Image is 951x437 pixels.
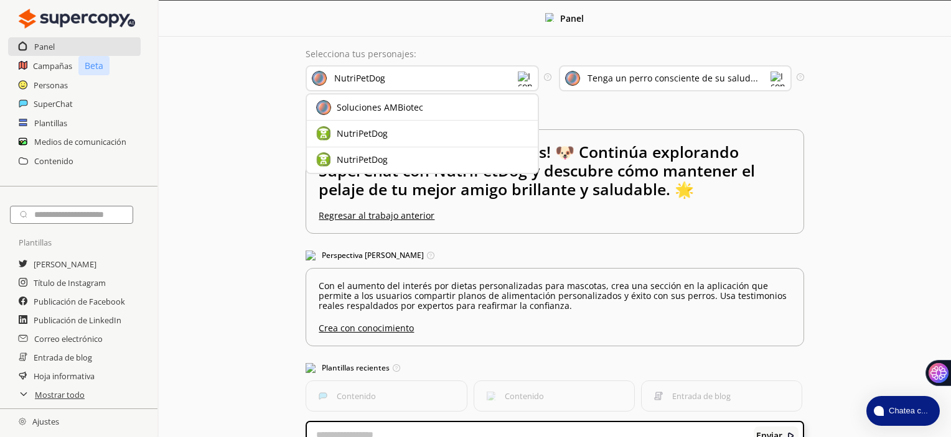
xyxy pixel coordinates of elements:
[35,385,85,404] a: Mostrar todo
[34,352,92,363] font: Entrada de blog
[337,390,376,402] font: Contenido
[319,209,434,221] font: Regresar al trabajo anterior
[34,277,106,288] font: Título de Instagram
[34,132,126,151] a: Medios de comunicación
[544,73,551,80] img: Icono de información sobre herramientas
[654,392,663,400] img: Entrada de blog
[19,6,135,31] img: Cerca
[34,315,121,326] font: Publicación de LinkedIn
[34,98,73,109] font: SuperChat
[19,237,52,248] font: Plantillas
[427,252,434,259] img: Icono de información sobre herramientas
[34,311,121,329] a: Publicación de LinkedIn
[866,396,940,426] button: lanzador de atlas
[518,71,533,86] img: Icono desplegable
[316,100,331,115] img: Icono de marca
[505,390,544,402] font: Contenido
[306,251,316,260] img: Perspectiva del mercado
[312,71,327,86] img: Icono de marca
[319,322,414,334] font: Crea con conocimiento
[588,72,758,84] font: Tenga un perro consciente de su salud...
[34,333,103,344] font: Correo electrónico
[34,274,106,292] a: Título de Instagram
[487,392,495,400] img: Contenido
[34,94,73,113] a: SuperChat
[34,76,68,94] a: Personas
[34,155,73,167] font: Contenido
[34,80,68,91] font: Personas
[306,380,467,412] button: SuperChatContenido
[34,259,96,270] font: [PERSON_NAME]
[316,126,331,141] img: Icono de marca
[34,292,125,311] a: Publicación de Facebook
[672,390,731,402] font: Entrada de blog
[797,73,803,80] img: Icono de información sobre herramientas
[34,348,92,367] a: Entrada de blog
[319,392,327,400] img: SuperChat
[316,152,331,167] img: Icono de marca
[34,255,96,274] a: [PERSON_NAME]
[334,72,385,84] font: NutriPetDog
[34,152,73,170] a: Contenido
[34,117,67,129] font: Plantillas
[641,380,802,412] button: Entrada de blogEntrada de blog
[337,101,423,113] font: Soluciones AMBiotec
[393,364,400,372] img: Icono de información sobre herramientas
[545,13,554,22] img: Cerca
[322,362,390,373] font: Plantillas recientes
[337,127,388,139] font: NutriPetDog
[337,154,388,165] font: NutriPetDog
[306,48,416,60] font: Selecciona tus personajes:
[560,12,584,24] font: Panel
[34,329,103,348] a: Correo electrónico
[85,60,103,71] font: Beta
[319,280,787,311] font: Con el aumento del interés por dietas personalizadas para mascotas, crea una sección en la aplica...
[34,370,95,382] font: Hoja informativa
[322,250,424,260] font: Perspectiva [PERSON_NAME]
[32,416,59,427] font: Ajustes
[19,418,26,425] img: Cerca
[34,296,125,307] font: Publicación de Facebook
[34,41,55,52] font: Panel
[34,114,67,132] a: Plantillas
[34,37,55,56] a: Panel
[33,60,72,71] font: Campañas
[474,380,635,412] button: ContenidoContenido
[306,363,316,373] img: Plantillas populares
[34,367,95,385] a: Hoja informativa
[33,57,72,75] a: Campañas
[35,389,85,400] font: Mostrar todo
[771,71,785,86] img: Icono desplegable
[34,136,126,147] font: Medios de comunicación
[565,71,580,86] img: Icono de audiencia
